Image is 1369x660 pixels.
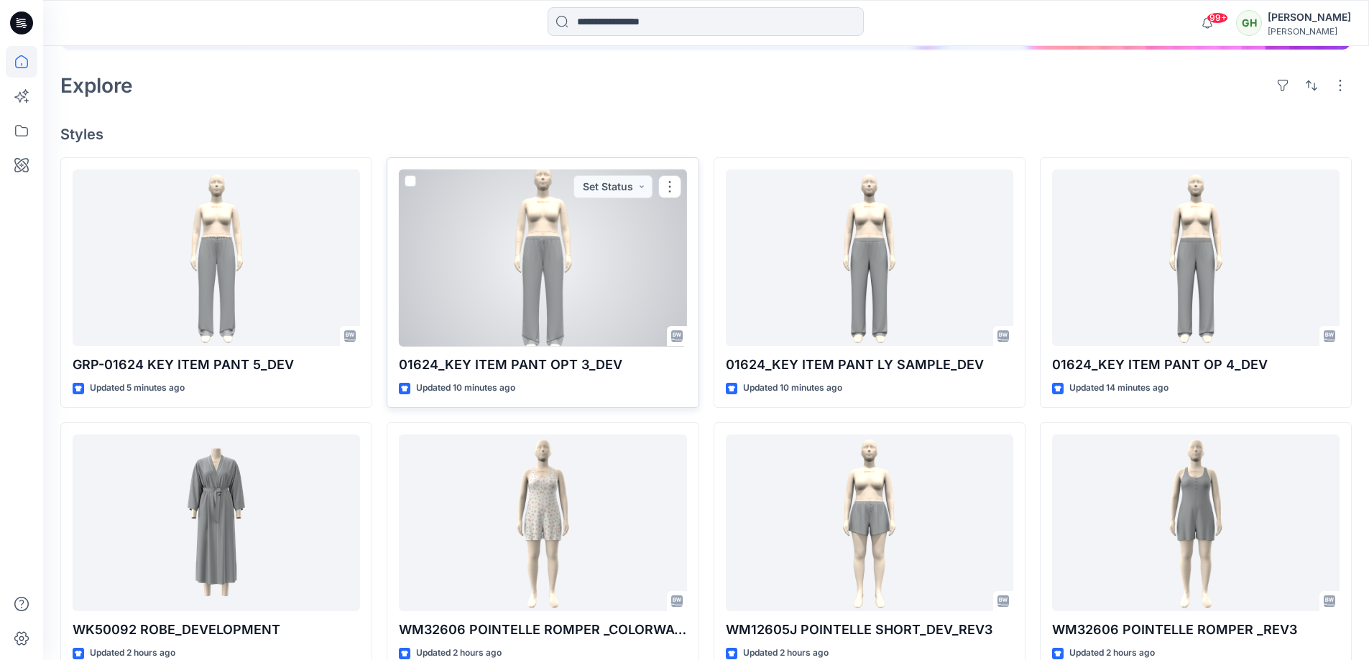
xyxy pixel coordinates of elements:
a: 01624_KEY ITEM PANT OP 4_DEV [1052,169,1340,347]
p: WM12605J POINTELLE SHORT_DEV_REV3 [726,620,1013,640]
p: Updated 5 minutes ago [90,381,185,396]
p: Updated 10 minutes ago [743,381,842,396]
p: WK50092 ROBE_DEVELOPMENT [73,620,360,640]
h2: Explore [60,74,133,97]
a: WM12605J POINTELLE SHORT_DEV_REV3 [726,434,1013,612]
a: 01624_KEY ITEM PANT LY SAMPLE_DEV [726,169,1013,347]
p: 01624_KEY ITEM PANT LY SAMPLE_DEV [726,355,1013,375]
div: [PERSON_NAME] [1268,26,1351,37]
a: 01624_KEY ITEM PANT OPT 3_DEV [399,169,686,347]
p: Updated 10 minutes ago [416,381,515,396]
div: GH [1236,10,1262,36]
h4: Styles [60,126,1352,143]
span: 99+ [1207,12,1228,24]
a: WK50092 ROBE_DEVELOPMENT [73,434,360,612]
a: GRP-01624 KEY ITEM PANT 5_DEV [73,169,360,347]
div: [PERSON_NAME] [1268,9,1351,26]
p: WM32606 POINTELLE ROMPER _REV3 [1052,620,1340,640]
p: GRP-01624 KEY ITEM PANT 5_DEV [73,355,360,375]
p: 01624_KEY ITEM PANT OPT 3_DEV [399,355,686,375]
a: WM32606 POINTELLE ROMPER _COLORWAY_REV3 [399,434,686,612]
p: Updated 14 minutes ago [1069,381,1169,396]
p: 01624_KEY ITEM PANT OP 4_DEV [1052,355,1340,375]
p: WM32606 POINTELLE ROMPER _COLORWAY_REV3 [399,620,686,640]
a: WM32606 POINTELLE ROMPER _REV3 [1052,434,1340,612]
